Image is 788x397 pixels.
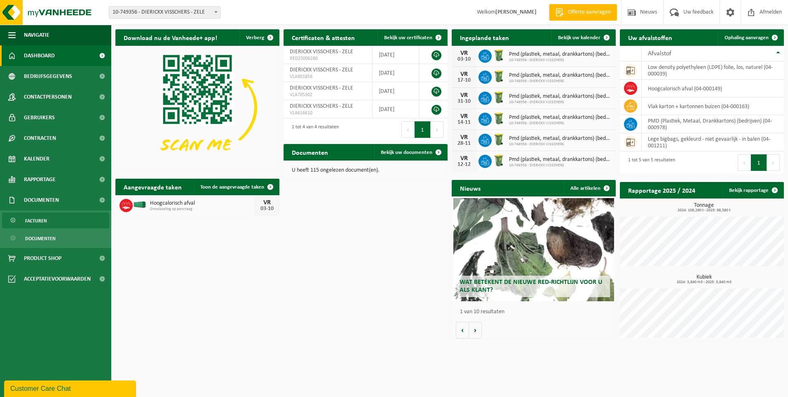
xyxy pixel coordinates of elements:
[509,100,612,105] span: 10-749356 - DIERICKX VISSCHERS
[109,6,220,19] span: 10-749356 - DIERICKX VISSCHERS - ZELE
[25,213,47,229] span: Facturen
[373,100,419,118] td: [DATE]
[551,29,615,46] a: Bekijk uw kalender
[456,162,472,168] div: 12-12
[239,29,279,46] button: Verberg
[384,35,432,40] span: Bekijk uw certificaten
[509,121,612,126] span: 10-749356 - DIERICKX VISSCHERS
[290,110,366,116] span: VLA616610
[109,7,220,18] span: 10-749356 - DIERICKX VISSCHERS - ZELE
[624,203,784,213] h3: Tonnage
[456,120,472,125] div: 14-11
[722,182,783,198] a: Bekijk rapportage
[751,154,767,171] button: 1
[620,182,704,198] h2: Rapportage 2025 / 2024
[24,25,49,45] span: Navigatie
[718,29,783,46] a: Ophaling aanvragen
[456,113,472,120] div: VR
[25,231,56,246] span: Documenten
[456,78,472,83] div: 17-10
[24,66,72,87] span: Bedrijfsgegevens
[2,230,109,246] a: Documenten
[642,133,784,151] td: lege bigbags, gekleurd - niet gevaarlijk - in balen (04-001211)
[290,103,353,109] span: DIERICKX VISSCHERS - ZELE
[648,50,671,57] span: Afvalstof
[284,29,363,45] h2: Certificaten & attesten
[4,379,138,397] iframe: chat widget
[558,35,600,40] span: Bekijk uw kalender
[460,279,602,293] span: Wat betekent de nieuwe RED-richtlijn voor u als klant?
[492,69,506,83] img: WB-0240-HPE-GN-50
[495,9,537,15] strong: [PERSON_NAME]
[509,93,612,100] span: Pmd (plastiek, metaal, drankkartons) (bedrijven)
[24,45,55,66] span: Dashboard
[624,280,784,284] span: 2024: 3,840 m3 - 2025: 3,840 m3
[624,154,675,172] div: 1 tot 5 van 5 resultaten
[24,149,49,169] span: Kalender
[456,99,472,104] div: 31-10
[259,199,275,206] div: VR
[642,115,784,133] td: PMD (Plastiek, Metaal, Drankkartons) (bedrijven) (04-000978)
[115,46,279,169] img: Download de VHEPlus App
[566,8,613,17] span: Offerte aanvragen
[453,198,614,301] a: Wat betekent de nieuwe RED-richtlijn voor u als klant?
[24,190,59,210] span: Documenten
[460,309,612,315] p: 1 van 10 resultaten
[24,269,91,289] span: Acceptatievoorwaarden
[725,35,769,40] span: Ophaling aanvragen
[24,248,61,269] span: Product Shop
[738,154,751,171] button: Previous
[509,79,612,84] span: 10-749356 - DIERICKX VISSCHERS
[452,180,489,196] h2: Nieuws
[509,163,612,168] span: 10-749356 - DIERICKX VISSCHERS
[2,213,109,228] a: Facturen
[456,50,472,57] div: VR
[509,58,612,63] span: 10-749356 - DIERICKX VISSCHERS
[290,49,353,55] span: DIERICKX VISSCHERS - ZELE
[115,29,225,45] h2: Download nu de Vanheede+ app!
[509,142,612,147] span: 10-749356 - DIERICKX VISSCHERS
[374,144,447,161] a: Bekijk uw documenten
[456,322,469,338] button: Vorige
[469,322,482,338] button: Volgende
[115,179,190,195] h2: Aangevraagde taken
[284,144,336,160] h2: Documenten
[456,141,472,147] div: 28-11
[456,57,472,62] div: 03-10
[290,55,366,62] span: RED25006280
[642,97,784,115] td: vlak karton + kartonnen buizen (04-000163)
[624,274,784,284] h3: Kubiek
[292,168,439,173] p: U heeft 115 ongelezen document(en).
[373,82,419,100] td: [DATE]
[290,73,366,80] span: VLA901856
[431,121,443,138] button: Next
[378,29,447,46] a: Bekijk uw certificaten
[620,29,680,45] h2: Uw afvalstoffen
[290,85,353,91] span: DIERICKX VISSCHERS - ZELE
[194,179,279,195] a: Toon de aangevraagde taken
[373,64,419,82] td: [DATE]
[24,107,55,128] span: Gebruikers
[415,121,431,138] button: 1
[381,150,432,155] span: Bekijk uw documenten
[401,121,415,138] button: Previous
[767,154,780,171] button: Next
[492,132,506,147] img: WB-0240-HPE-GN-50
[492,48,506,62] img: WB-0240-HPE-GN-50
[642,80,784,97] td: hoogcalorisch afval (04-000149)
[564,180,615,196] a: Alle artikelen
[509,135,612,142] span: Pmd (plastiek, metaal, drankkartons) (bedrijven)
[509,51,612,58] span: Pmd (plastiek, metaal, drankkartons) (bedrijven)
[24,128,56,149] span: Contracten
[456,155,472,162] div: VR
[456,71,472,78] div: VR
[456,92,472,99] div: VR
[150,200,255,207] span: Hoogcalorisch afval
[509,156,612,163] span: Pmd (plastiek, metaal, drankkartons) (bedrijven)
[200,184,264,190] span: Toon de aangevraagde taken
[24,87,72,107] span: Contactpersonen
[150,207,255,212] span: Omwisseling op aanvraag
[259,206,275,212] div: 03-10
[549,4,617,21] a: Offerte aanvragen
